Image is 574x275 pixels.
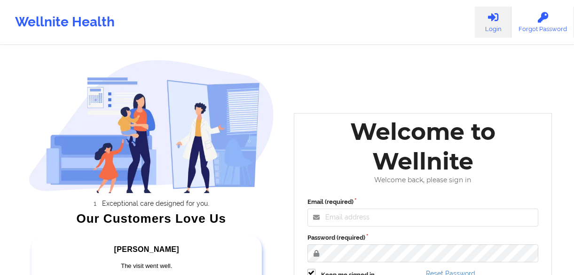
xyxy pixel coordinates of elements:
label: Password (required) [307,233,539,243]
div: Welcome to Wellnite [301,117,545,176]
div: The visit went well. [47,261,246,271]
div: Our Customers Love Us [29,214,274,223]
img: wellnite-auth-hero_200.c722682e.png [29,59,274,193]
li: Exceptional care designed for you. [37,200,274,207]
input: Email address [307,209,539,226]
a: Login [475,7,511,38]
label: Email (required) [307,197,539,207]
a: Forgot Password [511,7,574,38]
div: Welcome back, please sign in [301,176,545,184]
span: [PERSON_NAME] [114,245,179,253]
